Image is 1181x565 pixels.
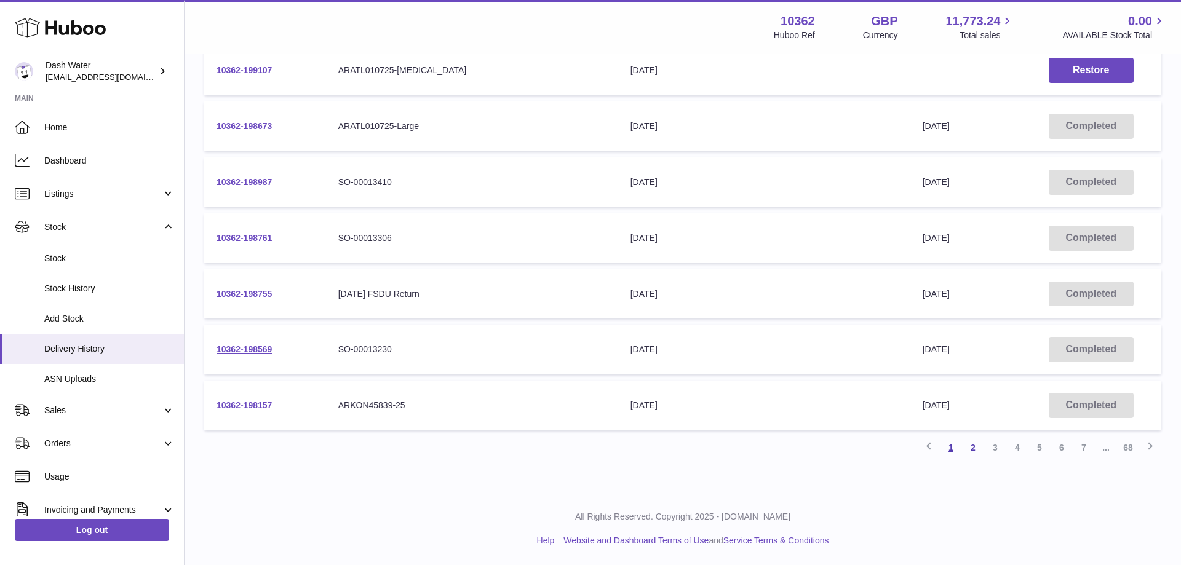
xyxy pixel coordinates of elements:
button: Restore [1049,58,1134,83]
div: [DATE] [630,288,898,300]
div: [DATE] [630,65,898,76]
span: Usage [44,471,175,483]
div: [DATE] [630,232,898,244]
span: [DATE] [923,233,950,243]
span: [DATE] [923,289,950,299]
span: Sales [44,405,162,416]
div: ARATL010725-[MEDICAL_DATA] [338,65,606,76]
span: Stock History [44,283,175,294]
span: 0.00 [1128,13,1152,30]
span: [DATE] [923,177,950,187]
a: 10362-198157 [217,400,272,410]
div: [DATE] [630,344,898,355]
div: ARATL010725-Large [338,121,606,132]
span: [DATE] [923,400,950,410]
span: Stock [44,221,162,233]
div: SO-00013410 [338,176,606,188]
a: 7 [1073,437,1095,459]
span: Add Stock [44,313,175,325]
a: Website and Dashboard Terms of Use [563,535,709,545]
span: AVAILABLE Stock Total [1062,30,1166,41]
a: 4 [1006,437,1028,459]
p: All Rights Reserved. Copyright 2025 - [DOMAIN_NAME] [194,511,1171,523]
span: ASN Uploads [44,373,175,385]
a: 10362-198755 [217,289,272,299]
a: Log out [15,519,169,541]
a: 11,773.24 Total sales [945,13,1014,41]
a: 10362-199107 [217,65,272,75]
a: 6 [1051,437,1073,459]
span: 11,773.24 [945,13,1000,30]
a: 0.00 AVAILABLE Stock Total [1062,13,1166,41]
span: Dashboard [44,155,175,167]
strong: GBP [871,13,897,30]
a: Service Terms & Conditions [723,535,829,545]
span: Delivery History [44,343,175,355]
div: Huboo Ref [774,30,815,41]
a: 68 [1117,437,1139,459]
a: 3 [984,437,1006,459]
a: 10362-198987 [217,177,272,187]
div: SO-00013306 [338,232,606,244]
a: Help [537,535,555,545]
a: 5 [1028,437,1051,459]
div: Currency [863,30,898,41]
a: 1 [940,437,962,459]
span: Stock [44,253,175,264]
div: ARKON45839-25 [338,400,606,411]
div: [DATE] [630,121,898,132]
a: 10362-198569 [217,344,272,354]
div: [DATE] [630,176,898,188]
span: Listings [44,188,162,200]
div: [DATE] FSDU Return [338,288,606,300]
a: 10362-198673 [217,121,272,131]
strong: 10362 [781,13,815,30]
a: 2 [962,437,984,459]
span: [DATE] [923,344,950,354]
div: [DATE] [630,400,898,411]
span: ... [1095,437,1117,459]
span: Total sales [960,30,1014,41]
span: Home [44,122,175,133]
span: [EMAIL_ADDRESS][DOMAIN_NAME] [46,72,181,82]
a: 10362-198761 [217,233,272,243]
li: and [559,535,829,547]
div: Dash Water [46,60,156,83]
span: Invoicing and Payments [44,504,162,516]
span: Orders [44,438,162,449]
span: [DATE] [923,121,950,131]
div: SO-00013230 [338,344,606,355]
img: orders@dash-water.com [15,62,33,81]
